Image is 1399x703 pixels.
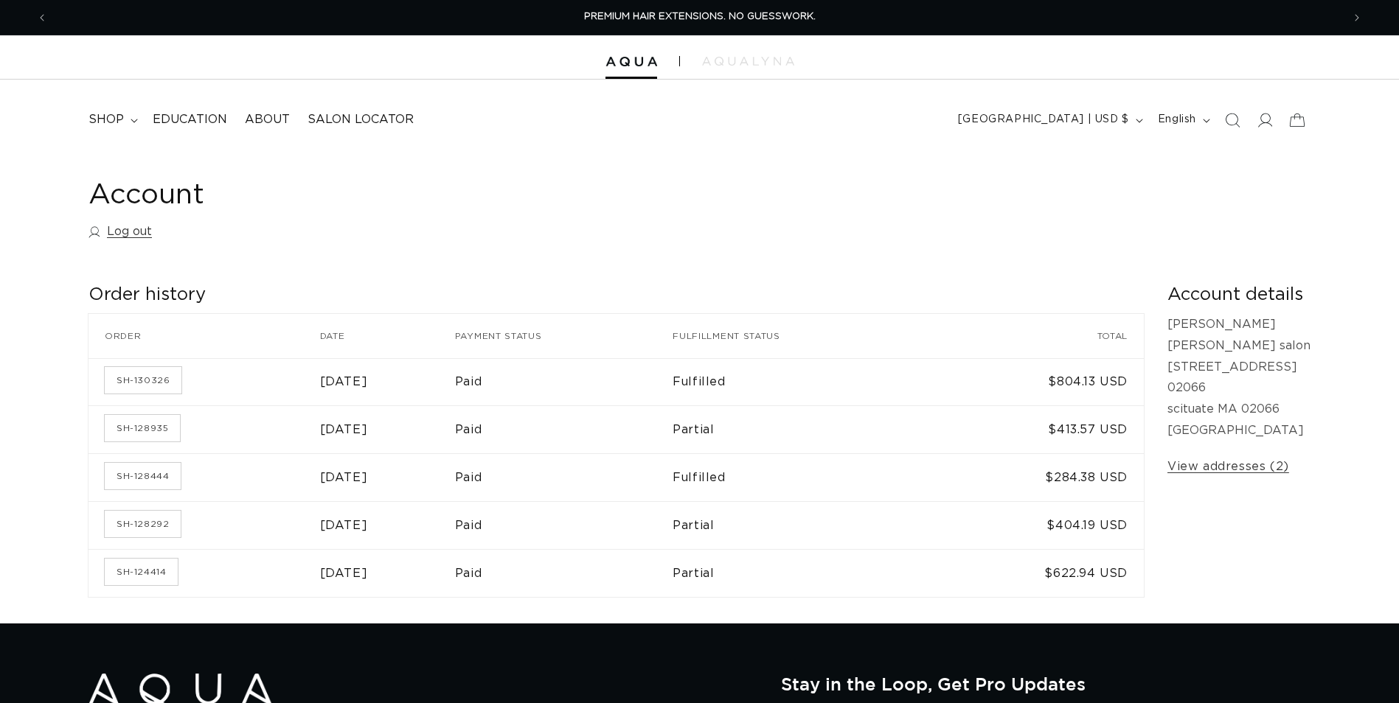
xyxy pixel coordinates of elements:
h2: Stay in the Loop, Get Pro Updates [781,674,1311,694]
a: Education [144,103,236,136]
button: Previous announcement [26,4,58,32]
img: aqualyna.com [702,57,794,66]
summary: Search [1216,104,1249,136]
td: Fulfilled [673,358,934,406]
time: [DATE] [320,424,368,436]
td: Partial [673,549,934,597]
summary: shop [80,103,144,136]
th: Order [88,314,320,358]
th: Date [320,314,455,358]
h1: Account [88,178,1311,214]
span: PREMIUM HAIR EXTENSIONS. NO GUESSWORK. [584,12,816,21]
span: Salon Locator [308,112,414,127]
a: Order number SH-128935 [105,415,180,441]
td: Fulfilled [673,453,934,501]
span: English [1158,112,1196,127]
a: Log out [88,221,152,242]
td: $622.94 USD [934,549,1144,597]
img: Aqua Hair Extensions [605,57,657,67]
td: Paid [455,549,673,597]
span: [GEOGRAPHIC_DATA] | USD $ [958,112,1129,127]
p: [PERSON_NAME] [PERSON_NAME] salon [STREET_ADDRESS] 02066 scituate MA 02066 [GEOGRAPHIC_DATA] [1167,314,1311,441]
td: $413.57 USD [934,405,1144,453]
th: Total [934,314,1144,358]
time: [DATE] [320,520,368,531]
button: Next announcement [1341,4,1373,32]
td: Paid [455,405,673,453]
span: shop [88,112,124,127]
td: $284.38 USD [934,453,1144,501]
time: [DATE] [320,472,368,483]
span: About [245,112,290,127]
td: $804.13 USD [934,358,1144,406]
button: English [1149,106,1216,134]
time: [DATE] [320,376,368,388]
td: Paid [455,501,673,549]
a: Order number SH-128292 [105,511,181,537]
td: Paid [455,358,673,406]
h2: Account details [1167,284,1311,307]
a: View addresses (2) [1167,456,1289,478]
td: Partial [673,501,934,549]
td: $404.19 USD [934,501,1144,549]
span: Education [153,112,227,127]
a: About [236,103,299,136]
a: Order number SH-130326 [105,367,181,394]
td: Paid [455,453,673,501]
td: Partial [673,405,934,453]
a: Order number SH-128444 [105,463,181,489]
button: [GEOGRAPHIC_DATA] | USD $ [949,106,1149,134]
a: Order number SH-124414 [105,559,178,585]
time: [DATE] [320,567,368,579]
a: Salon Locator [299,103,423,136]
h2: Order history [88,284,1144,307]
th: Fulfillment status [673,314,934,358]
th: Payment status [455,314,673,358]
